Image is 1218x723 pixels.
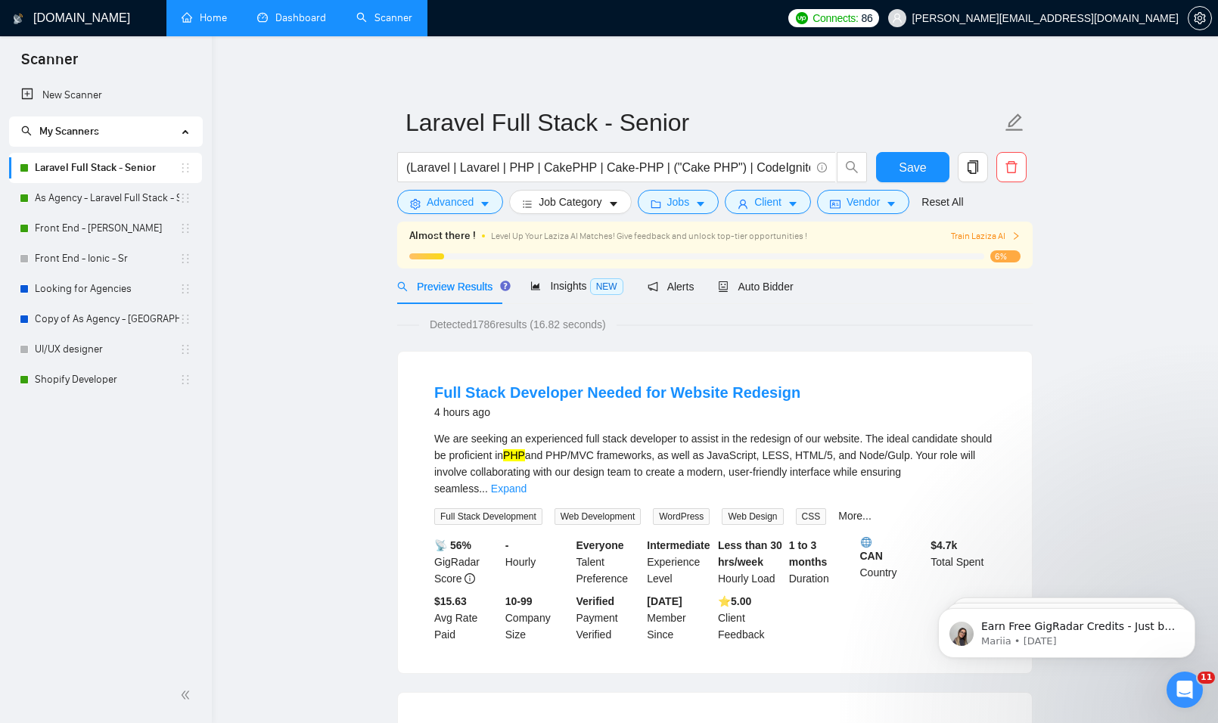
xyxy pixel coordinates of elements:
mark: PHP [503,449,525,461]
span: edit [1005,113,1024,132]
span: Connects: [813,10,858,26]
a: Expand [491,483,527,495]
span: My Scanners [21,125,99,138]
li: As Agency - Laravel Full Stack - Senior [9,183,202,213]
button: barsJob Categorycaret-down [509,190,631,214]
span: holder [179,313,191,325]
div: GigRadar Score [431,537,502,587]
input: Search Freelance Jobs... [406,158,810,177]
div: Client Feedback [715,593,786,643]
a: Full Stack Developer Needed for Website Redesign [434,384,800,401]
button: idcardVendorcaret-down [817,190,909,214]
li: Front End - Ionic - Sr [9,244,202,274]
span: caret-down [608,198,619,209]
span: Alerts [648,281,694,293]
span: robot [718,281,729,292]
span: setting [1188,12,1211,24]
span: caret-down [480,198,490,209]
button: search [837,152,867,182]
span: holder [179,343,191,355]
span: right [1011,231,1021,240]
span: Preview Results [397,281,506,293]
div: Tooltip anchor [499,279,512,293]
a: More... [838,510,872,522]
input: Scanner name... [405,104,1002,141]
span: CSS [796,508,827,525]
button: userClientcaret-down [725,190,811,214]
span: Client [754,194,781,210]
span: Scanner [9,48,90,80]
li: Laravel Full Stack - Senior [9,153,202,183]
span: My Scanners [39,125,99,138]
span: 6% [990,250,1021,262]
span: notification [648,281,658,292]
b: 1 to 3 months [789,539,828,568]
img: 🌐 [861,537,872,548]
span: copy [959,160,987,174]
div: Payment Verified [573,593,645,643]
button: setting [1188,6,1212,30]
span: search [837,160,866,174]
span: caret-down [788,198,798,209]
span: info-circle [465,573,475,584]
span: area-chart [530,281,541,291]
a: Front End - Ionic - Sr [35,244,179,274]
span: WordPress [653,508,710,525]
div: Hourly [502,537,573,587]
b: - [505,539,509,551]
div: Country [857,537,928,587]
button: copy [958,152,988,182]
span: ... [479,483,488,495]
span: Job Category [539,194,601,210]
div: Hourly Load [715,537,786,587]
span: user [738,198,748,209]
span: Advanced [427,194,474,210]
span: Full Stack Development [434,508,542,525]
a: Laravel Full Stack - Senior [35,153,179,183]
b: $ 4.7k [931,539,957,551]
span: Web Development [555,508,642,525]
a: Front End - [PERSON_NAME] [35,213,179,244]
a: Reset All [921,194,963,210]
span: Vendor [847,194,880,210]
button: Save [876,152,949,182]
b: Everyone [576,539,624,551]
span: holder [179,192,191,204]
span: Auto Bidder [718,281,793,293]
iframe: Intercom notifications message [915,576,1218,682]
span: Detected 1786 results (16.82 seconds) [419,316,617,333]
a: As Agency - Laravel Full Stack - Senior [35,183,179,213]
b: [DATE] [647,595,682,607]
span: caret-down [695,198,706,209]
a: New Scanner [21,80,190,110]
span: Level Up Your Laziza AI Matches! Give feedback and unlock top-tier opportunities ! [491,231,807,241]
button: settingAdvancedcaret-down [397,190,503,214]
iframe: Intercom live chat [1167,672,1203,708]
span: caret-down [886,198,896,209]
div: Member Since [644,593,715,643]
span: 86 [862,10,873,26]
span: Jobs [667,194,690,210]
span: Train Laziza AI [951,229,1021,244]
span: setting [410,198,421,209]
span: search [21,126,32,136]
span: info-circle [817,163,827,172]
li: Looking for Agencies [9,274,202,304]
a: Copy of As Agency - [GEOGRAPHIC_DATA] Full Stack - Senior [35,304,179,334]
b: CAN [860,537,925,562]
a: setting [1188,12,1212,24]
a: searchScanner [356,11,412,24]
div: Duration [786,537,857,587]
li: Copy of As Agency - Laravel Full Stack - Senior [9,304,202,334]
b: 10-99 [505,595,533,607]
div: Avg Rate Paid [431,593,502,643]
span: holder [179,374,191,386]
span: Web Design [722,508,783,525]
span: double-left [180,687,195,703]
button: folderJobscaret-down [638,190,719,214]
li: Front End - Carlos Guzman [9,213,202,244]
